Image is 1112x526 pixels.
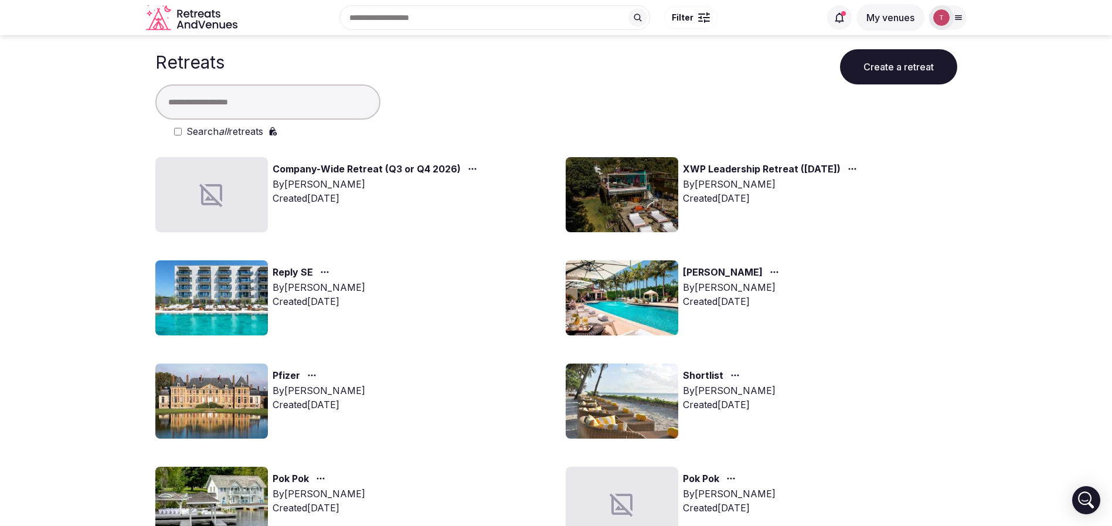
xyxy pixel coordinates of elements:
[683,384,776,398] div: By [PERSON_NAME]
[683,294,784,308] div: Created [DATE]
[566,364,678,439] img: Top retreat image for the retreat: Shortlist
[273,280,365,294] div: By [PERSON_NAME]
[566,260,678,335] img: Top retreat image for the retreat: Sponzo
[683,398,776,412] div: Created [DATE]
[273,191,482,205] div: Created [DATE]
[155,52,225,73] h1: Retreats
[683,191,862,205] div: Created [DATE]
[273,471,309,487] a: Pok Pok
[146,5,240,31] a: Visit the homepage
[273,368,300,384] a: Pfizer
[273,177,482,191] div: By [PERSON_NAME]
[683,265,763,280] a: [PERSON_NAME]
[683,471,719,487] a: Pok Pok
[683,487,776,501] div: By [PERSON_NAME]
[273,398,365,412] div: Created [DATE]
[273,265,313,280] a: Reply SE
[273,384,365,398] div: By [PERSON_NAME]
[219,125,229,137] em: all
[683,501,776,515] div: Created [DATE]
[683,280,784,294] div: By [PERSON_NAME]
[933,9,950,26] img: Thiago Martins
[566,157,678,232] img: Top retreat image for the retreat: XWP Leadership Retreat (February 2026)
[683,368,723,384] a: Shortlist
[1072,486,1100,514] div: Open Intercom Messenger
[186,124,263,138] label: Search retreats
[155,364,268,439] img: Top retreat image for the retreat: Pfizer
[273,487,365,501] div: By [PERSON_NAME]
[856,4,924,31] button: My venues
[683,177,862,191] div: By [PERSON_NAME]
[273,501,365,515] div: Created [DATE]
[683,162,841,177] a: XWP Leadership Retreat ([DATE])
[664,6,717,29] button: Filter
[840,49,957,84] button: Create a retreat
[273,162,461,177] a: Company-Wide Retreat (Q3 or Q4 2026)
[273,294,365,308] div: Created [DATE]
[146,5,240,31] svg: Retreats and Venues company logo
[672,12,693,23] span: Filter
[155,260,268,335] img: Top retreat image for the retreat: Reply SE
[856,12,924,23] a: My venues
